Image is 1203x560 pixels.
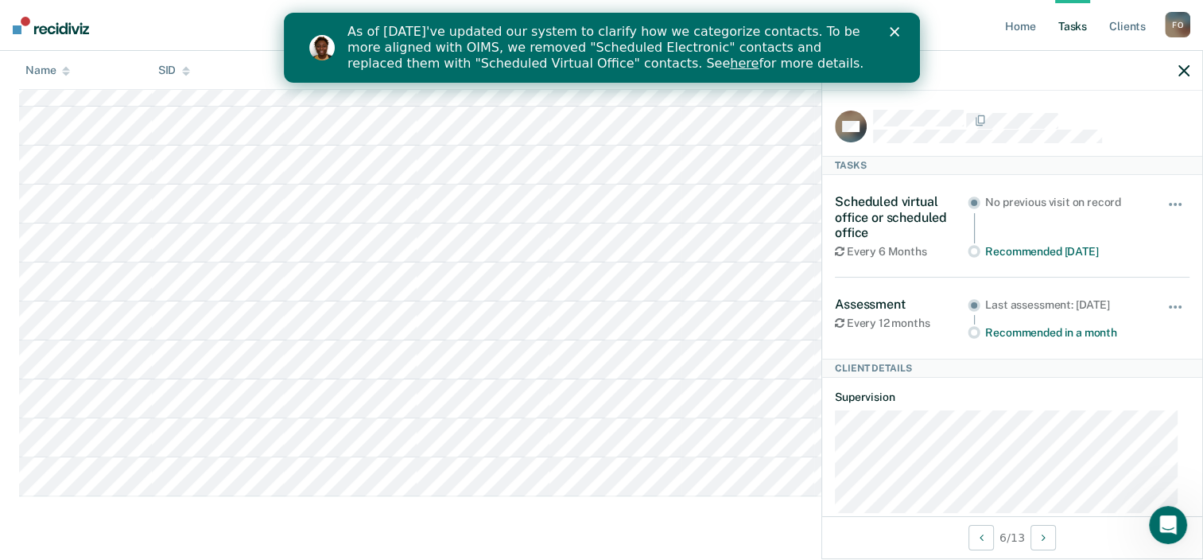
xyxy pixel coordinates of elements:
iframe: Intercom live chat banner [284,13,920,83]
dt: Supervision [835,391,1189,404]
div: Recommended in a month [985,326,1145,340]
div: Client Details [822,359,1202,378]
div: Every 12 months [835,317,968,330]
div: Assessment [835,297,968,312]
a: here [446,43,475,58]
iframe: Intercom live chat [1149,506,1187,544]
button: Previous Client [968,525,994,550]
div: Last assessment: [DATE] [985,298,1145,312]
div: Scheduled virtual office or scheduled office [835,194,968,240]
img: Recidiviz [13,17,89,34]
div: Close [606,14,622,24]
div: SID [158,64,191,77]
div: Every 6 Months [835,245,968,259]
div: Tasks [822,156,1202,175]
div: F O [1165,12,1190,37]
div: Name [25,64,70,77]
button: Next Client [1030,525,1056,550]
div: Recommended [DATE] [985,245,1145,259]
div: No previous visit on record [985,196,1145,209]
div: 6 / 13 [822,516,1202,558]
